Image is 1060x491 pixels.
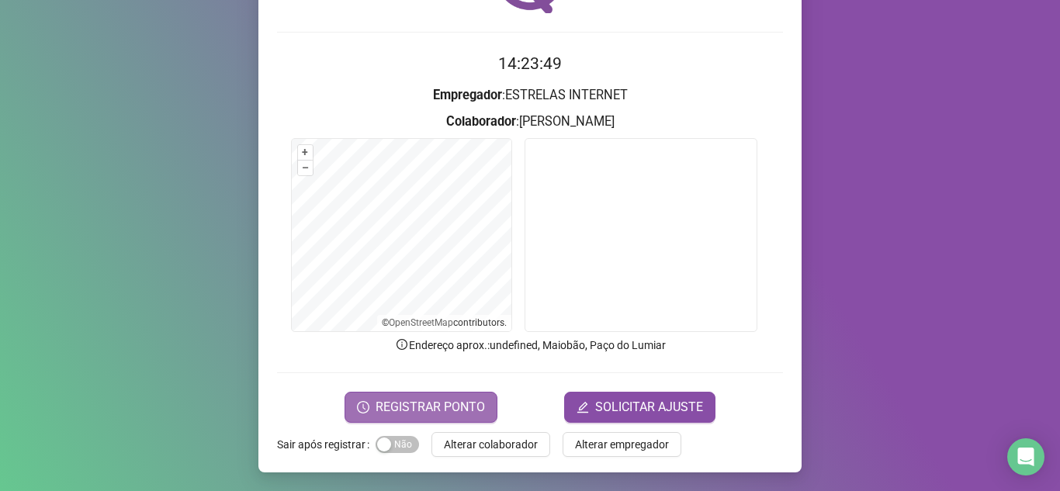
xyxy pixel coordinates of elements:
[575,436,669,453] span: Alterar empregador
[498,54,562,73] time: 14:23:49
[277,85,783,105] h3: : ESTRELAS INTERNET
[357,401,369,413] span: clock-circle
[433,88,502,102] strong: Empregador
[564,392,715,423] button: editSOLICITAR AJUSTE
[277,432,376,457] label: Sair após registrar
[389,317,453,328] a: OpenStreetMap
[382,317,507,328] li: © contributors.
[444,436,538,453] span: Alterar colaborador
[376,398,485,417] span: REGISTRAR PONTO
[431,432,550,457] button: Alterar colaborador
[395,337,409,351] span: info-circle
[277,337,783,354] p: Endereço aprox. : undefined, Maiobão, Paço do Lumiar
[446,114,516,129] strong: Colaborador
[298,161,313,175] button: –
[277,112,783,132] h3: : [PERSON_NAME]
[345,392,497,423] button: REGISTRAR PONTO
[298,145,313,160] button: +
[595,398,703,417] span: SOLICITAR AJUSTE
[577,401,589,413] span: edit
[563,432,681,457] button: Alterar empregador
[1007,438,1044,475] div: Open Intercom Messenger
